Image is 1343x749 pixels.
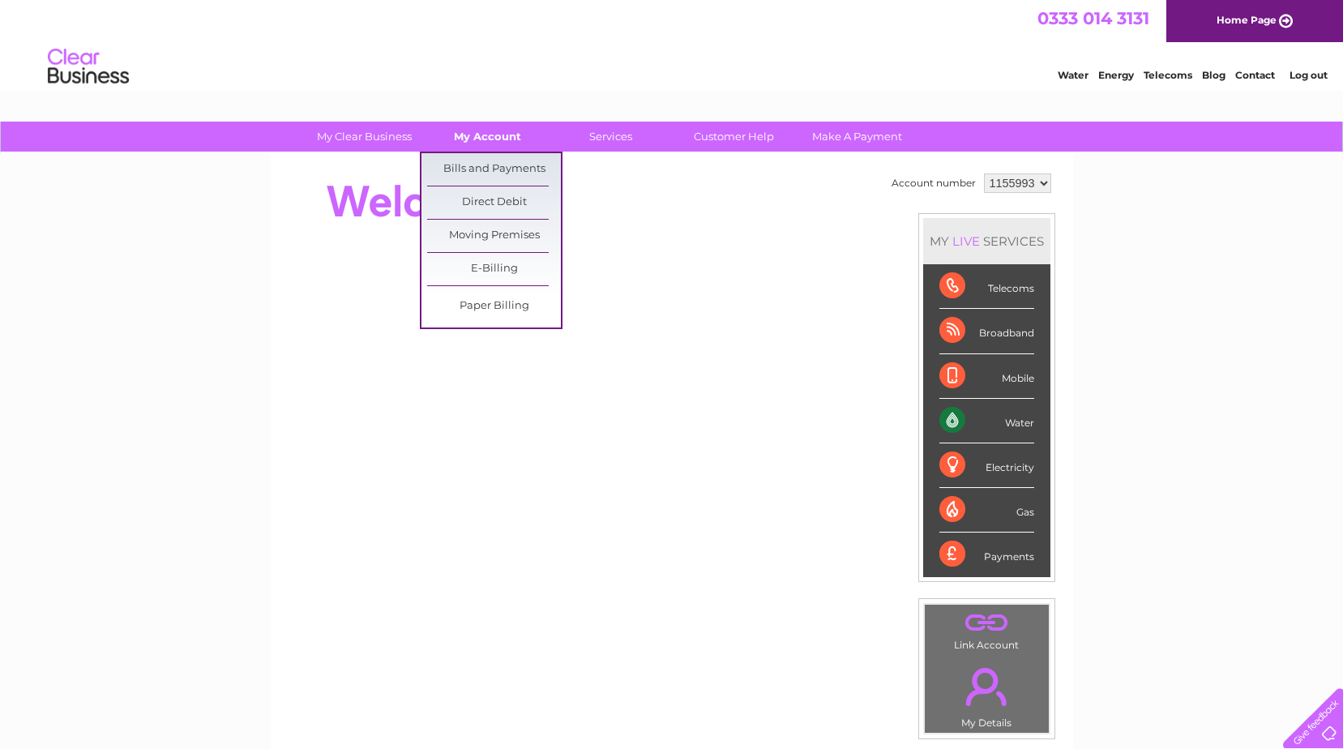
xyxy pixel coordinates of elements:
[297,122,431,152] a: My Clear Business
[427,290,561,323] a: Paper Billing
[939,488,1034,533] div: Gas
[929,658,1045,715] a: .
[1058,69,1089,81] a: Water
[1290,69,1328,81] a: Log out
[939,309,1034,353] div: Broadband
[939,354,1034,399] div: Mobile
[887,169,980,197] td: Account number
[790,122,924,152] a: Make A Payment
[1037,8,1149,28] a: 0333 014 3131
[427,153,561,186] a: Bills and Payments
[939,443,1034,488] div: Electricity
[47,42,130,92] img: logo.png
[427,253,561,285] a: E-Billing
[544,122,678,152] a: Services
[939,264,1034,309] div: Telecoms
[929,609,1045,637] a: .
[427,186,561,219] a: Direct Debit
[667,122,801,152] a: Customer Help
[923,218,1050,264] div: MY SERVICES
[421,122,554,152] a: My Account
[1098,69,1134,81] a: Energy
[939,399,1034,443] div: Water
[1235,69,1275,81] a: Contact
[1202,69,1225,81] a: Blog
[924,654,1050,734] td: My Details
[1144,69,1192,81] a: Telecoms
[949,233,983,249] div: LIVE
[939,533,1034,576] div: Payments
[924,604,1050,655] td: Link Account
[289,9,1055,79] div: Clear Business is a trading name of Verastar Limited (registered in [GEOGRAPHIC_DATA] No. 3667643...
[427,220,561,252] a: Moving Premises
